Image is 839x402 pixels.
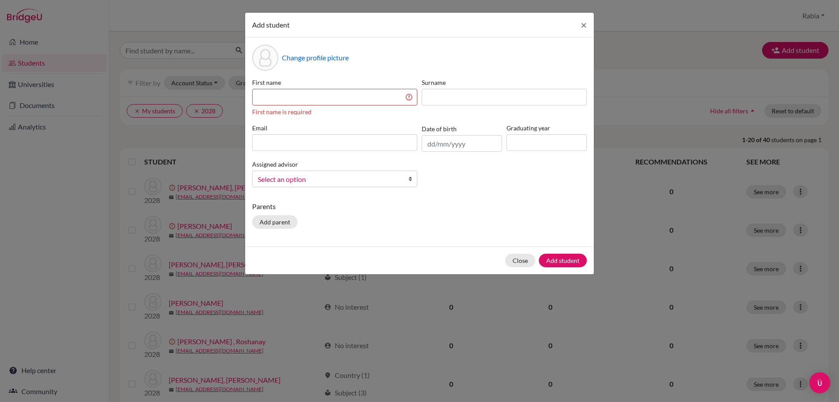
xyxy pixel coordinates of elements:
[422,135,502,152] input: dd/mm/yyyy
[252,201,587,212] p: Parents
[574,13,594,37] button: Close
[252,21,290,29] span: Add student
[252,45,278,71] div: Profile picture
[505,254,535,267] button: Close
[539,254,587,267] button: Add student
[506,123,587,133] label: Graduating year
[252,78,417,87] label: First name
[252,123,417,133] label: Email
[252,215,298,229] button: Add parent
[252,107,417,116] div: First name is required
[422,78,587,87] label: Surname
[581,18,587,31] span: ×
[258,174,400,185] span: Select an option
[422,124,457,133] label: Date of birth
[252,160,298,169] label: Assigned advisor
[809,372,830,393] div: Open Intercom Messenger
